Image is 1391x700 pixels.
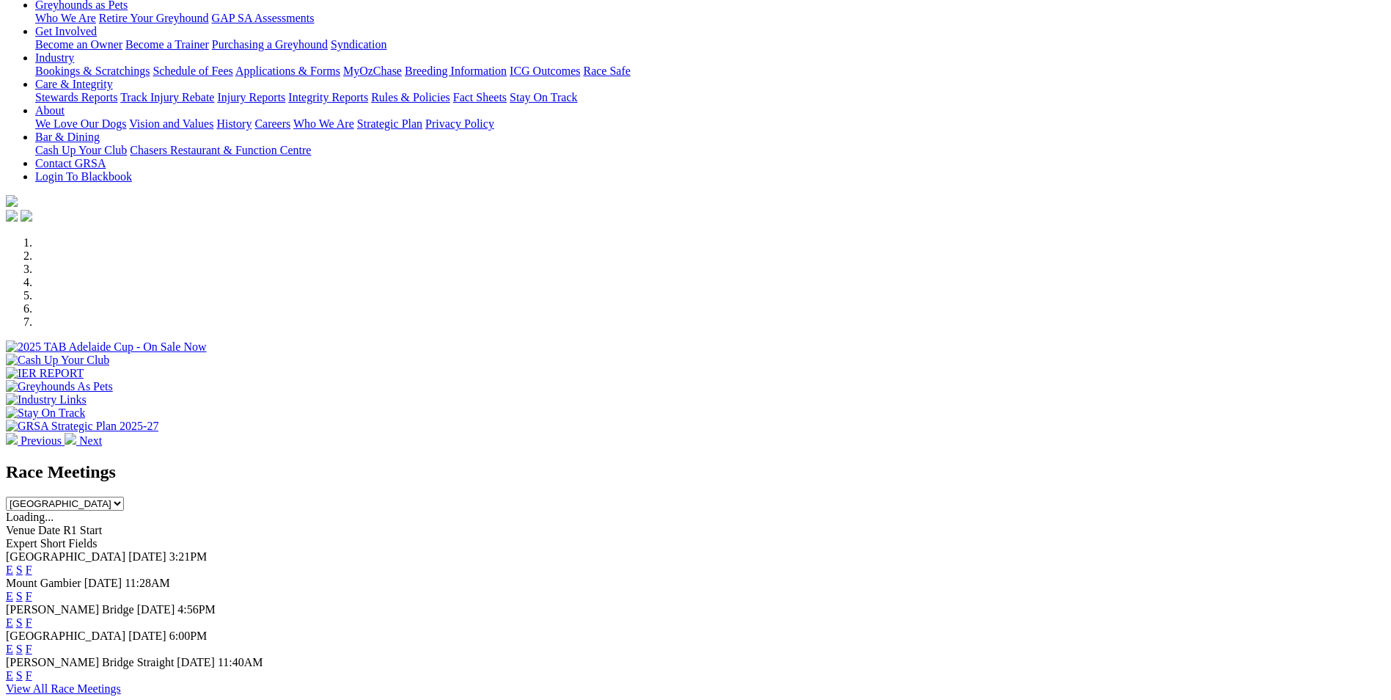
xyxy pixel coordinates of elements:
[169,550,208,563] span: 3:21PM
[16,643,23,655] a: S
[35,170,132,183] a: Login To Blackbook
[405,65,507,77] a: Breeding Information
[6,195,18,207] img: logo-grsa-white.png
[583,65,630,77] a: Race Safe
[35,117,1385,131] div: About
[16,669,23,682] a: S
[35,25,97,37] a: Get Involved
[357,117,422,130] a: Strategic Plan
[35,65,150,77] a: Bookings & Scratchings
[128,550,166,563] span: [DATE]
[510,91,577,103] a: Stay On Track
[35,12,96,24] a: Who We Are
[371,91,450,103] a: Rules & Policies
[217,91,285,103] a: Injury Reports
[35,117,126,130] a: We Love Our Dogs
[84,577,122,589] span: [DATE]
[510,65,580,77] a: ICG Outcomes
[6,393,87,406] img: Industry Links
[6,537,37,550] span: Expert
[293,117,354,130] a: Who We Are
[35,38,1385,51] div: Get Involved
[153,65,232,77] a: Schedule of Fees
[235,65,340,77] a: Applications & Forms
[343,65,402,77] a: MyOzChase
[16,590,23,602] a: S
[6,511,54,523] span: Loading...
[129,117,213,130] a: Vision and Values
[6,590,13,602] a: E
[177,656,215,668] span: [DATE]
[6,433,18,445] img: chevron-left-pager-white.svg
[16,616,23,629] a: S
[6,564,13,576] a: E
[63,524,102,536] span: R1 Start
[26,616,32,629] a: F
[35,65,1385,78] div: Industry
[6,577,81,589] span: Mount Gambier
[120,91,214,103] a: Track Injury Rebate
[6,434,65,447] a: Previous
[6,603,134,616] span: [PERSON_NAME] Bridge
[21,210,32,222] img: twitter.svg
[79,434,102,447] span: Next
[35,157,106,169] a: Contact GRSA
[216,117,252,130] a: History
[6,340,207,354] img: 2025 TAB Adelaide Cup - On Sale Now
[425,117,494,130] a: Privacy Policy
[212,12,315,24] a: GAP SA Assessments
[6,643,13,655] a: E
[26,590,32,602] a: F
[35,144,127,156] a: Cash Up Your Club
[35,144,1385,157] div: Bar & Dining
[288,91,368,103] a: Integrity Reports
[6,524,35,536] span: Venue
[6,682,121,695] a: View All Race Meetings
[35,38,122,51] a: Become an Owner
[6,406,85,420] img: Stay On Track
[35,104,65,117] a: About
[212,38,328,51] a: Purchasing a Greyhound
[218,656,263,668] span: 11:40AM
[35,131,100,143] a: Bar & Dining
[6,656,174,668] span: [PERSON_NAME] Bridge Straight
[68,537,97,550] span: Fields
[125,38,209,51] a: Become a Trainer
[40,537,66,550] span: Short
[130,144,311,156] a: Chasers Restaurant & Function Centre
[26,669,32,682] a: F
[6,669,13,682] a: E
[35,78,113,90] a: Care & Integrity
[38,524,60,536] span: Date
[26,564,32,576] a: F
[177,603,216,616] span: 4:56PM
[35,12,1385,25] div: Greyhounds as Pets
[6,210,18,222] img: facebook.svg
[65,434,102,447] a: Next
[6,616,13,629] a: E
[6,380,113,393] img: Greyhounds As Pets
[21,434,62,447] span: Previous
[125,577,170,589] span: 11:28AM
[6,630,125,642] span: [GEOGRAPHIC_DATA]
[6,354,109,367] img: Cash Up Your Club
[35,51,74,64] a: Industry
[6,550,125,563] span: [GEOGRAPHIC_DATA]
[6,420,158,433] img: GRSA Strategic Plan 2025-27
[16,564,23,576] a: S
[65,433,76,445] img: chevron-right-pager-white.svg
[254,117,290,130] a: Careers
[35,91,117,103] a: Stewards Reports
[453,91,507,103] a: Fact Sheets
[6,462,1385,482] h2: Race Meetings
[99,12,209,24] a: Retire Your Greyhound
[6,367,84,380] img: IER REPORT
[128,630,166,642] span: [DATE]
[35,91,1385,104] div: Care & Integrity
[169,630,208,642] span: 6:00PM
[331,38,386,51] a: Syndication
[137,603,175,616] span: [DATE]
[26,643,32,655] a: F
